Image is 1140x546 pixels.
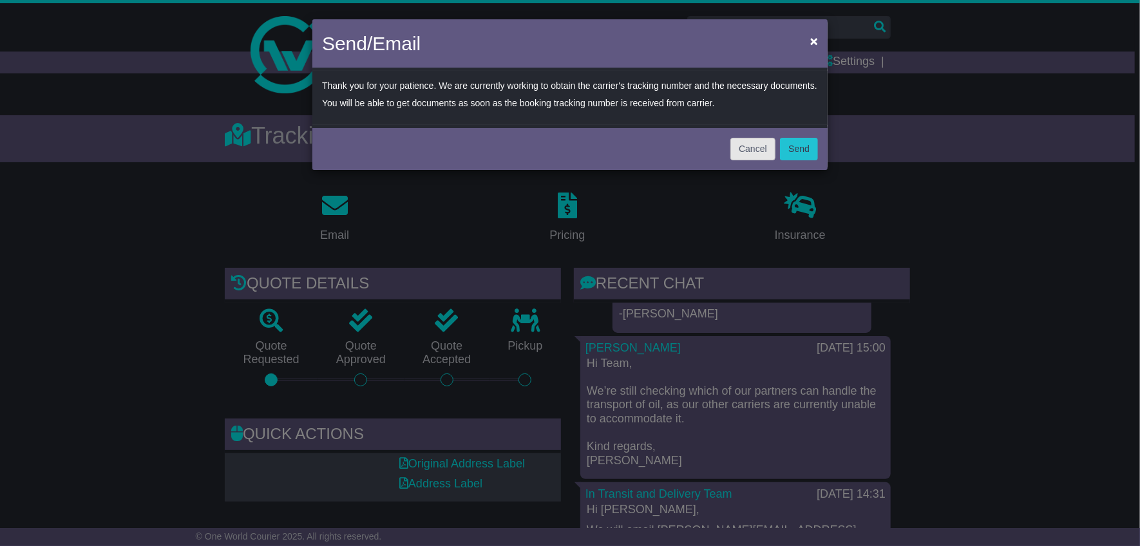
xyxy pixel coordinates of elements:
button: Cancel [730,138,775,160]
p: Thank you for your patience. We are currently working to obtain the carrier's tracking number and... [322,80,818,91]
button: Send [780,138,818,160]
span: × [810,33,818,48]
h4: Send/Email [322,29,421,58]
p: You will be able to get documents as soon as the booking tracking number is received from carrier. [322,98,818,109]
button: Close [804,28,824,54]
